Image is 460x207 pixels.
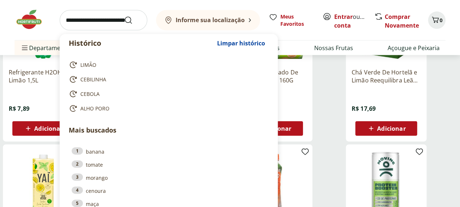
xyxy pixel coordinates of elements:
[72,187,83,194] div: 4
[69,38,213,48] p: Histórico
[69,61,266,69] a: LIMÃO
[34,126,63,131] span: Adicionar
[377,126,405,131] span: Adicionar
[355,121,417,136] button: Adicionar
[440,17,443,24] span: 0
[12,121,74,136] button: Adicionar
[60,10,147,31] input: search
[213,34,269,52] button: Limpar histórico
[69,90,266,98] a: CEBOLA
[72,200,83,207] div: 5
[69,125,269,135] p: Mais buscados
[269,13,314,28] a: Meus Favoritos
[80,90,100,98] span: CEBOLA
[20,39,73,57] span: Departamentos
[80,61,96,69] span: LIMÃO
[176,16,245,24] b: Informe sua localização
[80,76,106,83] span: CEBILINHA
[156,10,260,31] button: Informe sua localização
[72,147,83,155] div: 1
[385,13,419,29] a: Comprar Novamente
[428,12,445,29] button: Carrinho
[72,174,83,181] div: 3
[69,75,266,84] a: CEBILINHA
[72,187,266,195] a: 4cenoura
[217,40,265,46] span: Limpar histórico
[314,44,353,52] a: Nossas Frutas
[72,161,83,168] div: 2
[80,105,109,112] span: ALHO PORO
[352,105,376,113] span: R$ 17,69
[9,68,78,84] a: Refrigerante H2OH! Limão 1,5L
[124,16,141,25] button: Submit Search
[15,9,51,31] img: Hortifruti
[72,147,266,155] a: 1banana
[69,104,266,113] a: ALHO PORO
[20,39,29,57] button: Menu
[72,174,266,182] a: 3morango
[388,44,440,52] a: Açougue e Peixaria
[334,13,374,29] a: Criar conta
[334,12,367,30] span: ou
[9,105,29,113] span: R$ 7,89
[280,13,314,28] span: Meus Favoritos
[334,13,353,21] a: Entrar
[352,68,421,84] a: Chá Verde De Hortelã e Limão Reequilibra Leão 18G
[72,161,266,169] a: 2tomate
